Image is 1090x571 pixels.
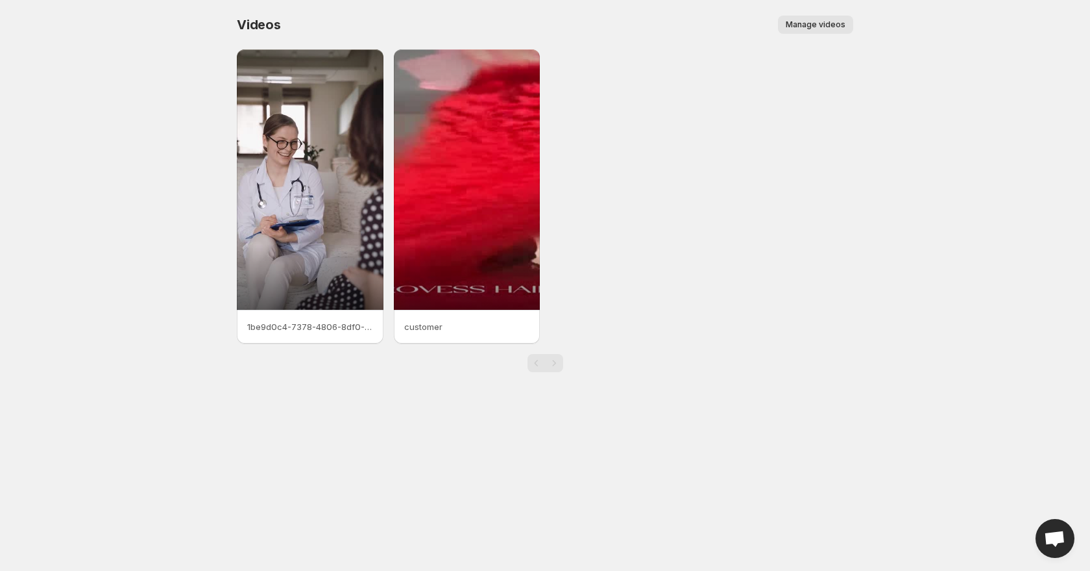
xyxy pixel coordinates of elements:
[404,320,530,333] p: customer
[527,354,563,372] nav: Pagination
[247,320,373,333] p: 1be9d0c4-7378-4806-8df0-b927a08f8a7b
[778,16,853,34] button: Manage videos
[237,17,281,32] span: Videos
[1035,519,1074,558] a: Open chat
[786,19,845,30] span: Manage videos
